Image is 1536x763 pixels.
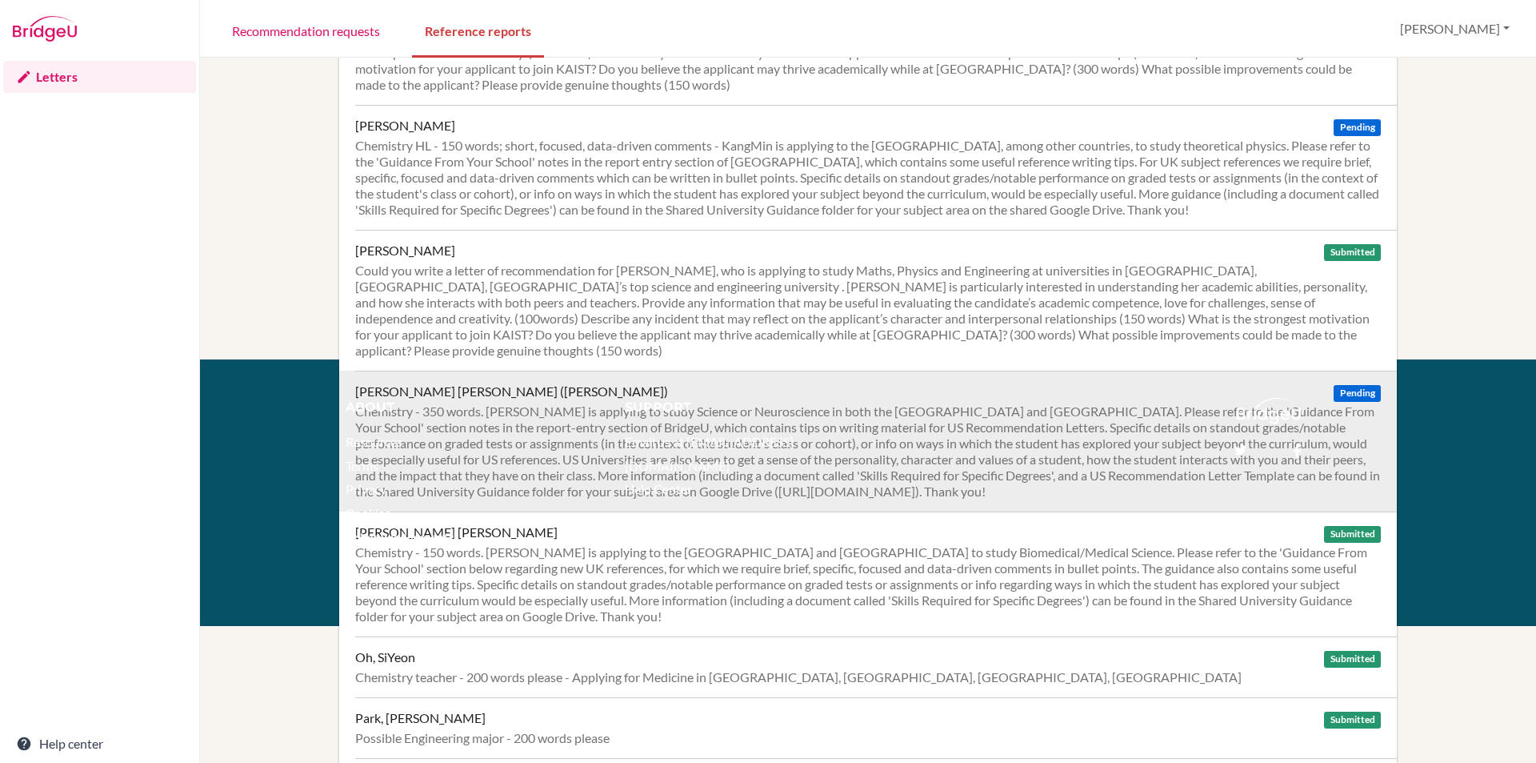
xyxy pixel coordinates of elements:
[346,505,390,520] a: Cookies
[355,243,455,259] div: [PERSON_NAME]
[355,697,1397,758] a: Park, [PERSON_NAME] Submitted Possible Engineering major - 200 words please
[355,105,1397,230] a: [PERSON_NAME] Pending Chemistry HL - 150 words; short, focused, data-driven comments - KangMin is...
[346,434,402,449] a: Resources
[355,230,1397,371] a: [PERSON_NAME] Submitted Could you write a letter of recommendation for [PERSON_NAME], who is appl...
[346,529,454,544] a: Acknowledgements
[346,398,589,417] div: About
[1324,712,1380,729] span: Submitted
[355,263,1381,359] div: Could you write a letter of recommendation for [PERSON_NAME], who is applying to study Maths, Phy...
[219,2,393,58] a: Recommendation requests
[13,16,77,42] img: Bridge-U
[1334,119,1380,136] span: Pending
[355,138,1381,218] div: Chemistry HL - 150 words; short, focused, data-driven comments - KangMin is applying to the [GEOG...
[3,61,196,93] a: Letters
[412,2,544,58] a: Reference reports
[355,384,668,400] div: [PERSON_NAME] [PERSON_NAME] ([PERSON_NAME])
[355,649,415,665] div: Oh, SiYeon
[346,481,386,496] a: Privacy
[625,398,850,417] div: Support
[346,458,378,473] a: Terms
[355,544,1381,624] div: Chemistry - 150 words. [PERSON_NAME] is applying to the [GEOGRAPHIC_DATA] and [GEOGRAPHIC_DATA] t...
[355,118,455,134] div: [PERSON_NAME]
[355,669,1381,685] div: Chemistry teacher - 200 words please - Applying for Medicine in [GEOGRAPHIC_DATA], [GEOGRAPHIC_DA...
[1324,526,1380,543] span: Submitted
[1237,398,1302,424] img: logo_white@2x-f4f0deed5e89b7ecb1c2cc34c3e3d731f90f0f143d5ea2071677605dd97b5244.png
[355,512,1397,637] a: [PERSON_NAME] [PERSON_NAME] Submitted Chemistry - 150 words. [PERSON_NAME] is applying to the [GE...
[1324,651,1380,668] span: Submitted
[625,434,794,473] a: Email us at [EMAIL_ADDRESS][DOMAIN_NAME]
[355,710,486,726] div: Park, [PERSON_NAME]
[1393,14,1517,44] button: [PERSON_NAME]
[355,637,1397,697] a: Oh, SiYeon Submitted Chemistry teacher - 200 words please - Applying for Medicine in [GEOGRAPHIC_...
[355,371,1397,512] a: [PERSON_NAME] [PERSON_NAME] ([PERSON_NAME]) Pending Chemistry - 350 words. [PERSON_NAME] is apply...
[3,728,196,760] a: Help center
[625,481,692,496] a: Help Center
[1334,385,1380,402] span: Pending
[1324,244,1380,261] span: Submitted
[355,730,1381,746] div: Possible Engineering major - 200 words please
